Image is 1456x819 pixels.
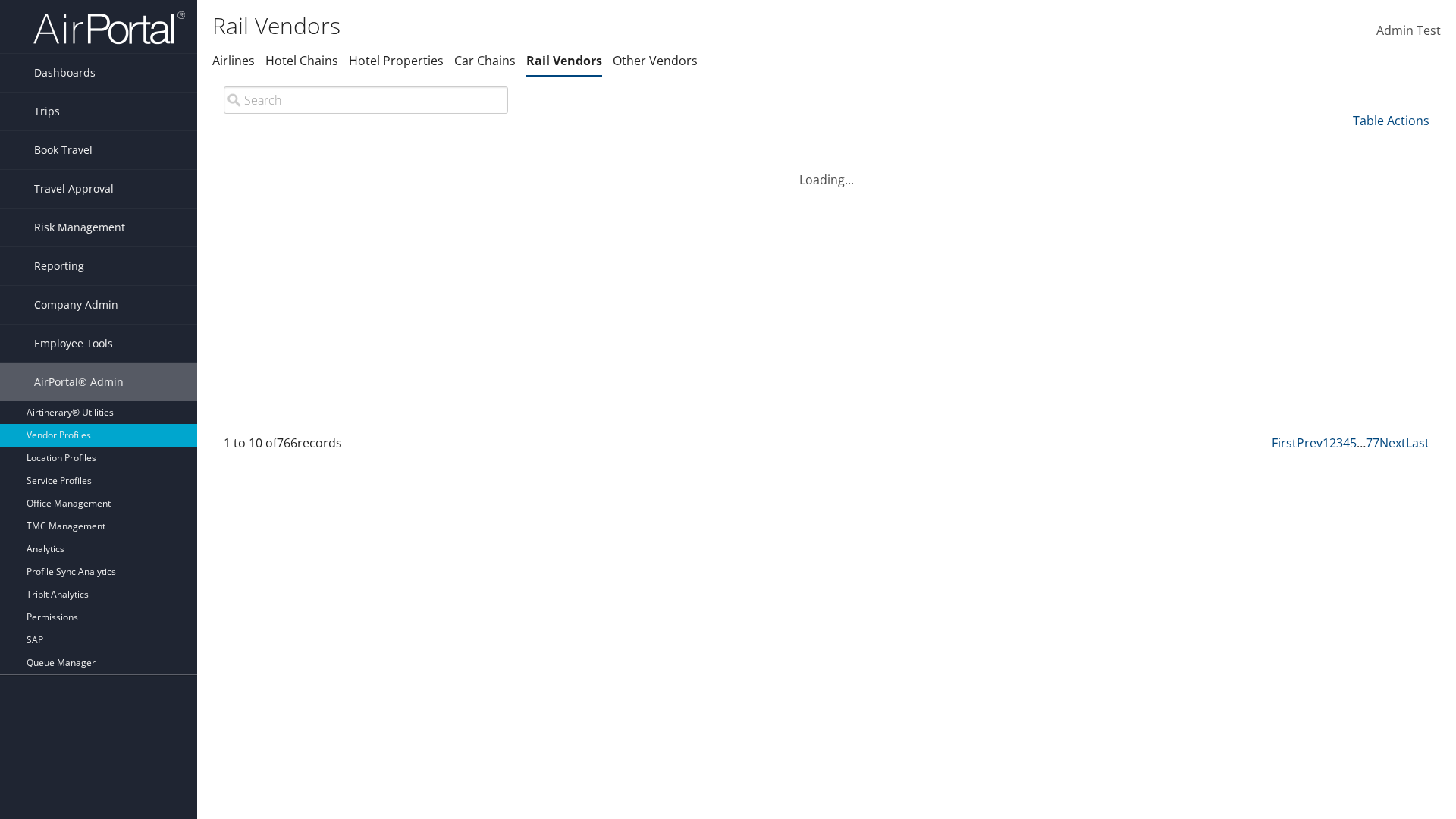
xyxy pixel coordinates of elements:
a: Prev [1297,435,1323,451]
span: Reporting [34,247,84,285]
span: Company Admin [34,286,118,324]
div: Loading... [212,152,1441,189]
a: Next [1379,435,1406,451]
span: Book Travel [34,131,93,169]
span: Employee Tools [34,325,113,362]
a: Rail Vendors [526,52,602,69]
a: Airlines [212,52,255,69]
input: Search [224,86,508,114]
a: Table Actions [1353,112,1429,129]
a: 77 [1366,435,1379,451]
a: Hotel Properties [349,52,444,69]
span: Dashboards [34,54,96,92]
span: Risk Management [34,209,125,246]
a: 2 [1329,435,1336,451]
span: 766 [277,435,297,451]
a: Hotel Chains [265,52,338,69]
span: Travel Approval [34,170,114,208]
a: First [1272,435,1297,451]
span: Admin Test [1376,22,1441,39]
h1: Rail Vendors [212,10,1031,42]
a: Other Vendors [613,52,698,69]
a: 4 [1343,435,1350,451]
a: Car Chains [454,52,516,69]
a: 1 [1323,435,1329,451]
span: … [1357,435,1366,451]
a: 5 [1350,435,1357,451]
div: 1 to 10 of records [224,434,508,460]
img: airportal-logo.png [33,10,185,45]
span: AirPortal® Admin [34,363,124,401]
a: 3 [1336,435,1343,451]
a: Admin Test [1376,8,1441,55]
span: Trips [34,93,60,130]
a: Last [1406,435,1429,451]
